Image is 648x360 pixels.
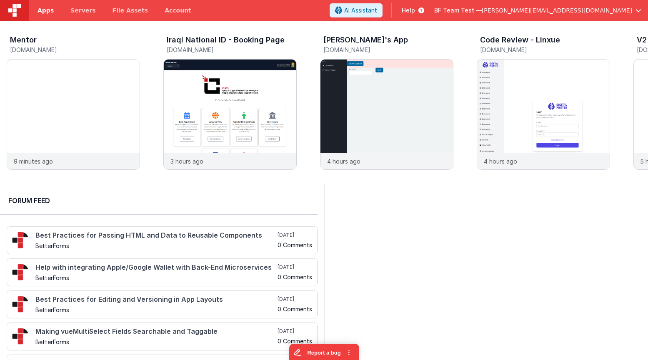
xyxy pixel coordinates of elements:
[10,36,37,44] h3: Mentor
[278,328,312,335] h5: [DATE]
[35,296,276,303] h4: Best Practices for Editing and Versioning in App Layouts
[434,6,482,15] span: BF Team Test —
[278,274,312,280] h5: 0 Comments
[12,232,29,248] img: 295_2.png
[7,290,318,318] a: Best Practices for Editing and Versioning in App Layouts BetterForms [DATE] 0 Comments
[323,36,408,44] h3: [PERSON_NAME]'s App
[167,47,297,53] h5: [DOMAIN_NAME]
[8,196,309,206] h2: Forum Feed
[327,157,360,166] p: 4 hours ago
[330,3,383,17] button: AI Assistant
[35,264,276,271] h4: Help with integrating Apple/Google Wallet with Back-End Microservices
[402,6,415,15] span: Help
[482,6,632,15] span: [PERSON_NAME][EMAIL_ADDRESS][DOMAIN_NAME]
[7,258,318,286] a: Help with integrating Apple/Google Wallet with Back-End Microservices BetterForms [DATE] 0 Comments
[323,47,453,53] h5: [DOMAIN_NAME]
[12,296,29,313] img: 295_2.png
[12,328,29,345] img: 295_2.png
[278,338,312,344] h5: 0 Comments
[10,47,140,53] h5: [DOMAIN_NAME]
[167,36,285,44] h3: Iraqi National ID - Booking Page
[35,328,276,335] h4: Making vueMultiSelect Fields Searchable and Taggable
[278,232,312,238] h5: [DATE]
[7,323,318,350] a: Making vueMultiSelect Fields Searchable and Taggable BetterForms [DATE] 0 Comments
[434,6,641,15] button: BF Team Test — [PERSON_NAME][EMAIL_ADDRESS][DOMAIN_NAME]
[170,157,203,166] p: 3 hours ago
[35,243,276,249] h5: BetterForms
[35,275,276,281] h5: BetterForms
[35,339,276,345] h5: BetterForms
[278,242,312,248] h5: 0 Comments
[35,307,276,313] h5: BetterForms
[70,6,95,15] span: Servers
[38,6,54,15] span: Apps
[480,47,610,53] h5: [DOMAIN_NAME]
[113,6,148,15] span: File Assets
[35,232,276,239] h4: Best Practices for Passing HTML and Data to Reusable Components
[278,306,312,312] h5: 0 Comments
[344,6,377,15] span: AI Assistant
[12,264,29,281] img: 295_2.png
[278,264,312,271] h5: [DATE]
[480,36,560,44] h3: Code Review - Linxue
[278,296,312,303] h5: [DATE]
[484,157,517,166] p: 4 hours ago
[7,226,318,254] a: Best Practices for Passing HTML and Data to Reusable Components BetterForms [DATE] 0 Comments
